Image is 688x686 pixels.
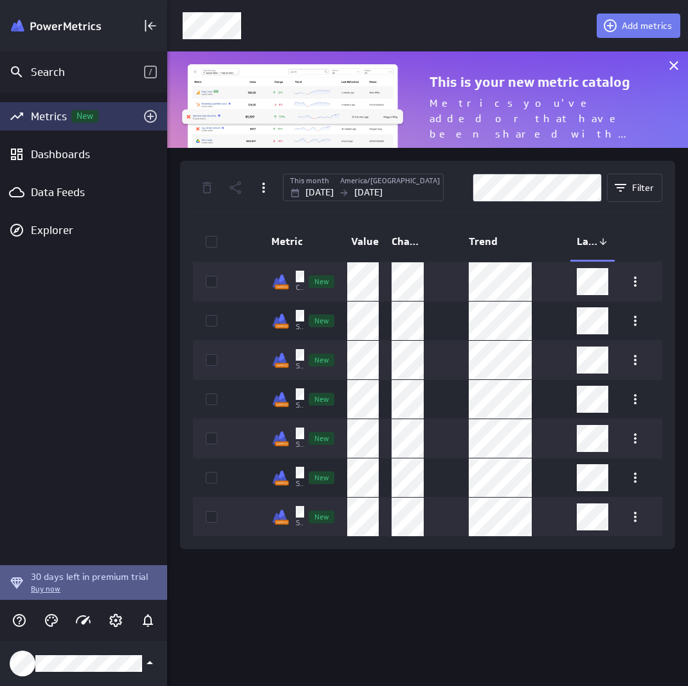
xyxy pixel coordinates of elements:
p: Sample metric [296,439,304,450]
div: Dashboards [31,147,136,161]
div: Add metrics [140,105,161,127]
span: New [309,513,334,520]
p: 30 days left in premium trial [31,570,148,584]
div: Help & PowerMetrics Assistant [8,609,30,631]
img: Klipfolio_Sample.png [271,390,289,408]
img: Klipfolio_Sample.png [271,273,289,291]
p: [DATE] [354,186,383,199]
span: New [309,435,334,442]
div: More actions [624,271,646,293]
img: Klipfolio_Sample.png [271,469,289,487]
svg: Account and settings [108,613,123,628]
div: Sample metrics [271,429,289,447]
div: More actions [624,310,646,332]
div: Sample metrics [271,312,289,330]
svg: Themes [44,613,59,628]
div: Aug 01 2025 to Aug 31 2025 America/Toronto (GMT-4:00) [283,174,444,201]
div: Account and settings [105,609,127,631]
span: Change [392,235,428,248]
span: / [144,66,157,78]
span: New [309,317,334,324]
img: Klipfolio_Sample.png [271,312,289,330]
div: Metrics [31,109,136,123]
div: Themes [41,609,62,631]
div: More actions [624,428,646,449]
div: Data Feeds [31,185,136,199]
span: New [309,278,334,285]
div: More actions [624,388,646,410]
button: Add metrics [597,14,680,38]
p: Metrics you've added or that have been shared with you will display in the catalog. If you just c... [430,96,647,142]
span: Metric [271,235,334,248]
p: Calculated metric [296,282,304,293]
p: Sample metric [296,518,304,528]
img: Klipfolio_Sample.png [271,351,289,369]
p: Sample metric [296,321,304,332]
div: Share [224,177,246,199]
span: New [309,395,334,402]
div: Sample metrics [271,469,289,487]
div: Sample metrics [271,351,289,369]
div: Sample metrics [271,508,289,526]
div: Delete [196,177,218,199]
p: Sample metric [296,361,304,372]
div: More actions [624,506,646,528]
img: metric-library-banner.png [180,64,405,164]
div: Explorer [31,223,164,237]
div: Collapse [140,15,161,37]
div: Reverse sort direction [598,237,608,247]
img: Klipfolio PowerMetrics Banner [11,20,101,32]
div: Sample metrics [271,273,289,291]
span: New [309,356,334,363]
div: More actions [253,177,275,199]
p: [DATE] [305,186,334,199]
div: More actions [624,349,646,371]
span: Filter [632,182,654,194]
img: Klipfolio_Sample.png [271,429,289,447]
span: Last refreshed [577,235,598,248]
label: This month [290,176,329,186]
span: Add metrics [622,20,672,32]
p: This is your new metric catalog [430,74,647,91]
div: Search [31,65,144,79]
span: New [71,112,98,120]
div: Sample metrics [271,390,289,408]
span: New [309,474,334,481]
button: Filter [607,174,662,202]
span: Value [351,235,379,248]
span: Trend [469,235,498,248]
div: This monthAmerica/[GEOGRAPHIC_DATA][DATE][DATE] [283,174,444,201]
div: Notifications [137,609,159,631]
label: America/[GEOGRAPHIC_DATA] [340,176,440,186]
p: Sample metric [296,478,304,489]
p: Buy now [31,584,148,595]
svg: Usage [76,613,91,628]
div: More actions [624,467,646,489]
img: Klipfolio_Sample.png [271,508,289,526]
p: Sample metric [296,400,304,411]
